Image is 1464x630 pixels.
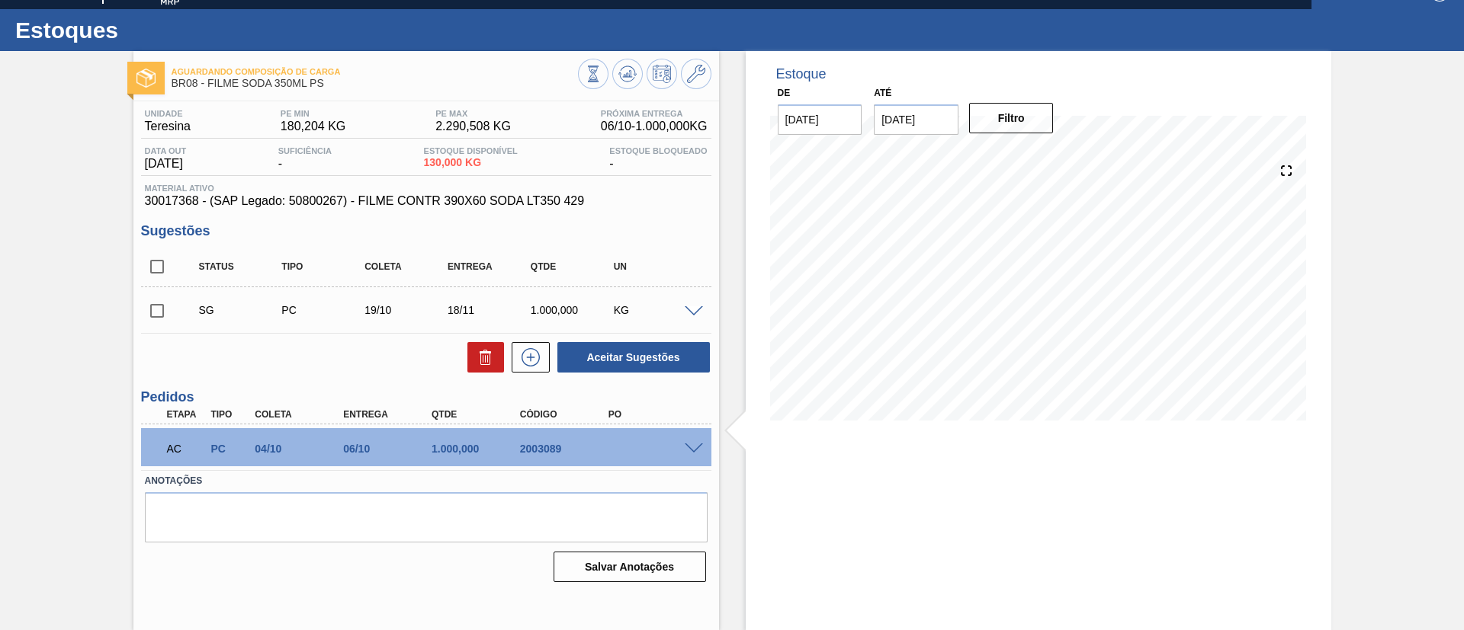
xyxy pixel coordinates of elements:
[145,120,191,133] span: Teresina
[550,341,711,374] div: Aceitar Sugestões
[527,261,619,272] div: Qtde
[647,59,677,89] button: Programar Estoque
[444,304,536,316] div: 18/11/2025
[776,66,827,82] div: Estoque
[141,389,711,405] h3: Pedidos
[424,157,518,168] span: 130,000 KG
[274,146,335,171] div: -
[163,409,209,420] div: Etapa
[15,21,286,39] h1: Estoques
[251,443,350,455] div: 04/10/2025
[610,304,702,316] div: KG
[207,443,252,455] div: Pedido de Compra
[361,304,453,316] div: 19/10/2025
[281,109,345,118] span: PE MIN
[145,470,708,492] label: Anotações
[172,78,578,89] span: BR08 - FILME SODA 350ML PS
[361,261,453,272] div: Coleta
[605,409,704,420] div: PO
[136,69,156,88] img: Ícone
[145,194,708,208] span: 30017368 - (SAP Legado: 50800267) - FILME CONTR 390X60 SODA LT350 429
[145,146,187,155] span: Data out
[339,443,438,455] div: 06/10/2025
[557,342,710,373] button: Aceitar Sugestões
[578,59,608,89] button: Visão Geral dos Estoques
[681,59,711,89] button: Ir ao Master Data / Geral
[145,157,187,171] span: [DATE]
[339,409,438,420] div: Entrega
[278,261,370,272] div: Tipo
[281,120,345,133] span: 180,204 KG
[601,120,708,133] span: 06/10 - 1.000,000 KG
[504,342,550,373] div: Nova sugestão
[609,146,707,155] span: Estoque Bloqueado
[141,223,711,239] h3: Sugestões
[778,104,862,135] input: dd/mm/yyyy
[444,261,536,272] div: Entrega
[278,146,332,155] span: Suficiência
[251,409,350,420] div: Coleta
[428,443,527,455] div: 1.000,000
[874,88,891,98] label: Até
[610,261,702,272] div: UN
[516,443,615,455] div: 2003089
[435,120,511,133] span: 2.290,508 KG
[435,109,511,118] span: PE MAX
[195,304,287,316] div: Sugestão Criada
[874,104,958,135] input: dd/mm/yyyy
[969,103,1054,133] button: Filtro
[460,342,504,373] div: Excluir Sugestões
[605,146,711,171] div: -
[516,409,615,420] div: Código
[424,146,518,155] span: Estoque Disponível
[527,304,619,316] div: 1.000,000
[612,59,643,89] button: Atualizar Gráfico
[778,88,791,98] label: De
[145,184,708,193] span: Material ativo
[428,409,527,420] div: Qtde
[195,261,287,272] div: Status
[207,409,252,420] div: Tipo
[145,109,191,118] span: Unidade
[554,552,706,582] button: Salvar Anotações
[167,443,205,455] p: AC
[172,67,578,76] span: Aguardando Composição de Carga
[163,432,209,465] div: Aguardando Composição de Carga
[601,109,708,118] span: Próxima Entrega
[278,304,370,316] div: Pedido de Compra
